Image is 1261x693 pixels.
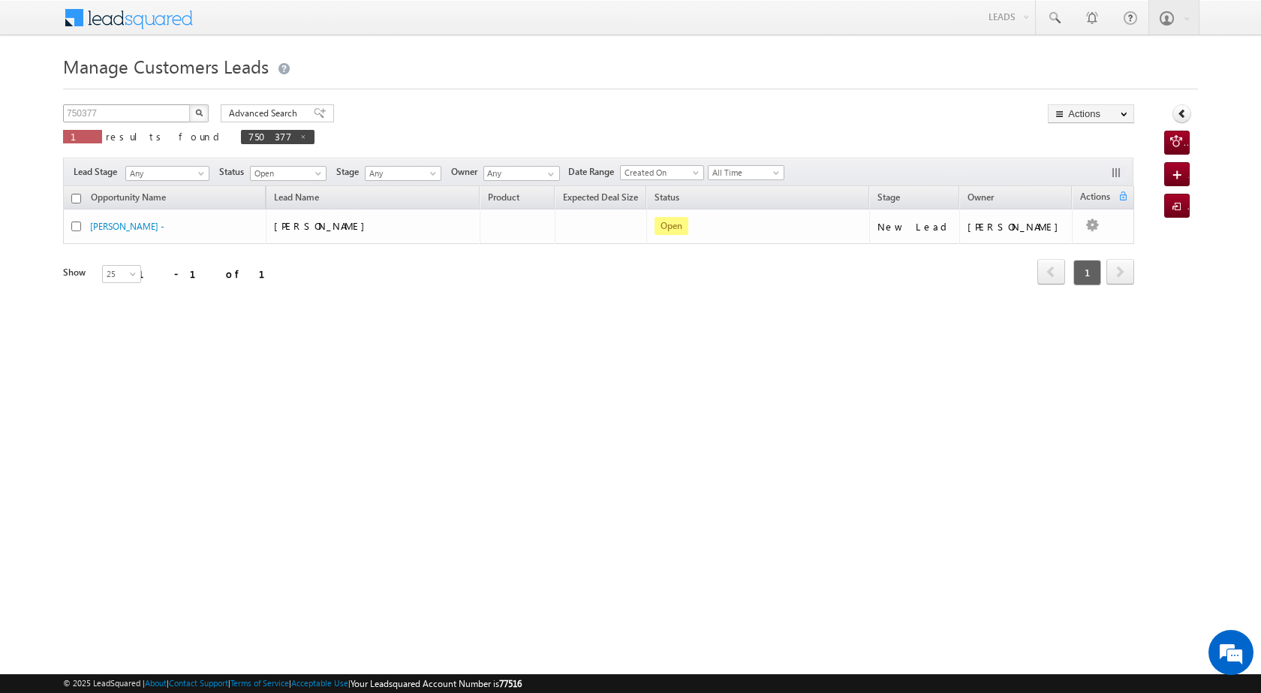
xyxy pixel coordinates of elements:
a: Open [250,166,327,181]
a: prev [1037,261,1065,285]
span: Expected Deal Size [563,191,638,203]
a: 25 [102,265,141,283]
a: Status [647,189,687,209]
span: prev [1037,259,1065,285]
span: Stage [877,191,900,203]
a: Any [125,166,209,181]
a: Expected Deal Size [555,189,646,209]
a: Created On [620,165,704,180]
a: Terms of Service [230,678,289,688]
a: Stage [870,189,907,209]
a: Show All Items [540,167,558,182]
span: Any [366,167,437,180]
span: Any [126,167,204,180]
input: Check all records [71,194,81,203]
button: Actions [1048,104,1134,123]
span: 25 [103,267,143,281]
a: Acceptable Use [291,678,348,688]
a: Contact Support [169,678,228,688]
span: 77516 [499,678,522,689]
a: Any [365,166,441,181]
span: 750377 [248,130,292,143]
span: Lead Stage [74,165,123,179]
span: Manage Customers Leads [63,54,269,78]
span: Open [251,167,322,180]
span: Owner [451,165,483,179]
div: New Lead [877,220,953,234]
span: Advanced Search [229,107,302,120]
span: next [1106,259,1134,285]
span: Open [655,217,688,235]
a: About [145,678,167,688]
input: Type to Search [483,166,560,181]
a: [PERSON_NAME] - [90,221,164,232]
span: results found [106,130,225,143]
span: 1 [71,130,95,143]
span: Stage [336,165,365,179]
span: Date Range [568,165,620,179]
span: [PERSON_NAME] [274,219,372,232]
span: © 2025 LeadSquared | | | | | [63,676,522,691]
div: [PERSON_NAME] [968,220,1066,234]
span: Your Leadsquared Account Number is [351,678,522,689]
a: Opportunity Name [83,189,173,209]
span: Owner [968,191,994,203]
span: 1 [1073,260,1101,285]
span: Actions [1073,188,1118,208]
div: 1 - 1 of 1 [138,265,283,282]
a: next [1106,261,1134,285]
span: Product [488,191,519,203]
div: Show [63,266,90,279]
span: Status [219,165,250,179]
span: Opportunity Name [91,191,166,203]
span: All Time [709,166,780,179]
a: All Time [708,165,784,180]
img: Search [195,109,203,116]
span: Created On [621,166,699,179]
span: Lead Name [266,189,327,209]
